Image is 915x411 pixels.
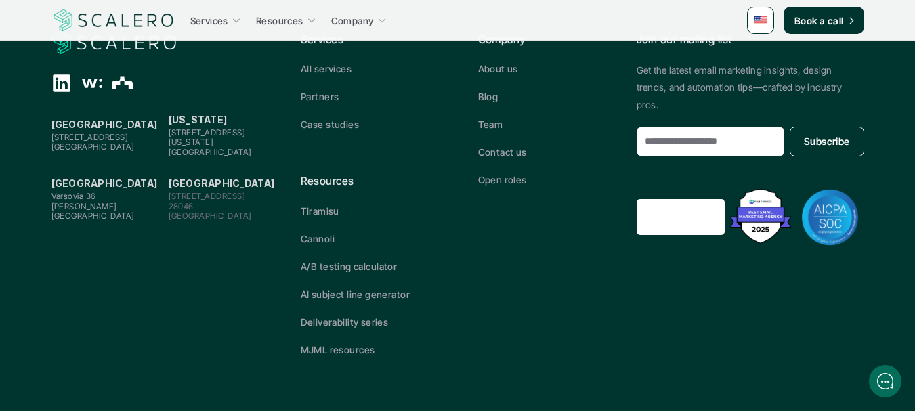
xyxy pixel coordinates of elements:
span: New conversation [87,188,163,198]
strong: [GEOGRAPHIC_DATA] [169,177,275,189]
a: About us [478,62,615,76]
p: Resources [256,14,303,28]
p: AI subject line generator [301,287,410,301]
iframe: gist-messenger-bubble-iframe [869,365,901,397]
a: Blog [478,89,615,104]
p: MJML resources [301,343,375,357]
a: AI subject line generator [301,287,438,301]
p: Company [331,14,374,28]
a: Open roles [478,173,615,187]
a: Contact us [478,145,615,159]
p: Blog [478,89,498,104]
span: [STREET_ADDRESS] [51,132,129,142]
span: [GEOGRAPHIC_DATA] [51,142,135,152]
p: Contact us [478,145,527,159]
p: Case studies [301,117,359,131]
a: Book a call [784,7,864,34]
p: Services [190,14,228,28]
p: Get the latest email marketing insights, design trends, and automation tips—crafted by industry p... [637,62,864,113]
p: Open roles [478,173,527,187]
p: A/B testing calculator [301,259,397,274]
a: Cannoli [301,232,438,246]
div: Linkedin [51,73,72,93]
p: All services [301,62,352,76]
a: Scalero company logo for dark backgrounds [51,31,176,56]
p: Subscribe [804,134,850,148]
h2: Let us know if we can help with lifecycle marketing. [20,90,251,155]
a: Partners [301,89,438,104]
span: We run on Gist [113,324,171,332]
span: Varsovia 36 [51,191,96,201]
a: All services [301,62,438,76]
h1: Hi! Welcome to [GEOGRAPHIC_DATA]. [20,66,251,87]
p: Tiramisu [301,204,339,218]
a: Deliverability series [301,315,438,329]
a: Tiramisu [301,204,438,218]
span: [PERSON_NAME] [51,201,117,211]
img: AICPA SOC badge [802,189,859,246]
img: Scalero company logo [51,7,176,33]
div: The Org [112,72,133,93]
p: Cannoli [301,232,335,246]
p: Deliverability series [301,315,389,329]
span: [STREET_ADDRESS] [169,127,246,137]
strong: [GEOGRAPHIC_DATA] [51,177,158,189]
span: [US_STATE][GEOGRAPHIC_DATA] [169,137,252,156]
p: Book a call [794,14,844,28]
a: A/B testing calculator [301,259,438,274]
strong: [US_STATE] [169,114,228,125]
strong: [GEOGRAPHIC_DATA] [51,118,158,130]
img: Scalero company logo for dark backgrounds [51,30,176,56]
p: Resources [301,173,438,190]
a: Case studies [301,117,438,131]
a: Team [478,117,615,131]
button: Subscribe [790,127,864,156]
div: Wellfound [82,73,102,93]
img: Best Email Marketing Agency 2025 - Recognized by Mailmodo [727,186,794,247]
a: MJML resources [301,343,438,357]
button: New conversation [21,179,250,207]
span: [GEOGRAPHIC_DATA] [51,211,135,221]
p: Partners [301,89,339,104]
a: Scalero company logo [51,8,176,33]
p: [STREET_ADDRESS] 28046 [GEOGRAPHIC_DATA] [169,192,279,221]
p: About us [478,62,518,76]
p: Team [478,117,503,131]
